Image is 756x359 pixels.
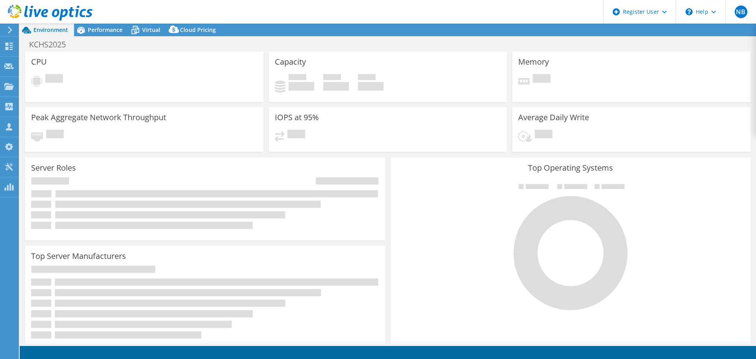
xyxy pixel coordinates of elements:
[358,82,384,91] h4: 0 GiB
[46,130,64,140] span: Pending
[323,74,341,82] span: Free
[45,74,63,85] span: Pending
[26,40,78,49] h1: KCHS2025
[275,113,319,122] h3: IOPS at 95%
[323,82,349,91] h4: 0 GiB
[518,113,589,122] h3: Average Daily Write
[289,82,314,91] h4: 0 GiB
[31,58,47,66] h3: CPU
[31,164,76,172] h3: Server Roles
[88,26,122,33] span: Performance
[33,26,68,33] span: Environment
[287,130,305,140] span: Pending
[142,26,160,33] span: Virtual
[397,164,745,172] h3: Top Operating Systems
[535,130,552,140] span: Pending
[180,26,216,33] span: Cloud Pricing
[735,6,747,18] span: NB
[289,74,306,82] span: Used
[31,113,166,122] h3: Peak Aggregate Network Throughput
[275,58,306,66] h3: Capacity
[358,74,376,82] span: Total
[31,252,126,260] h3: Top Server Manufacturers
[533,74,550,85] span: Pending
[686,8,693,15] svg: \n
[518,58,549,66] h3: Memory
